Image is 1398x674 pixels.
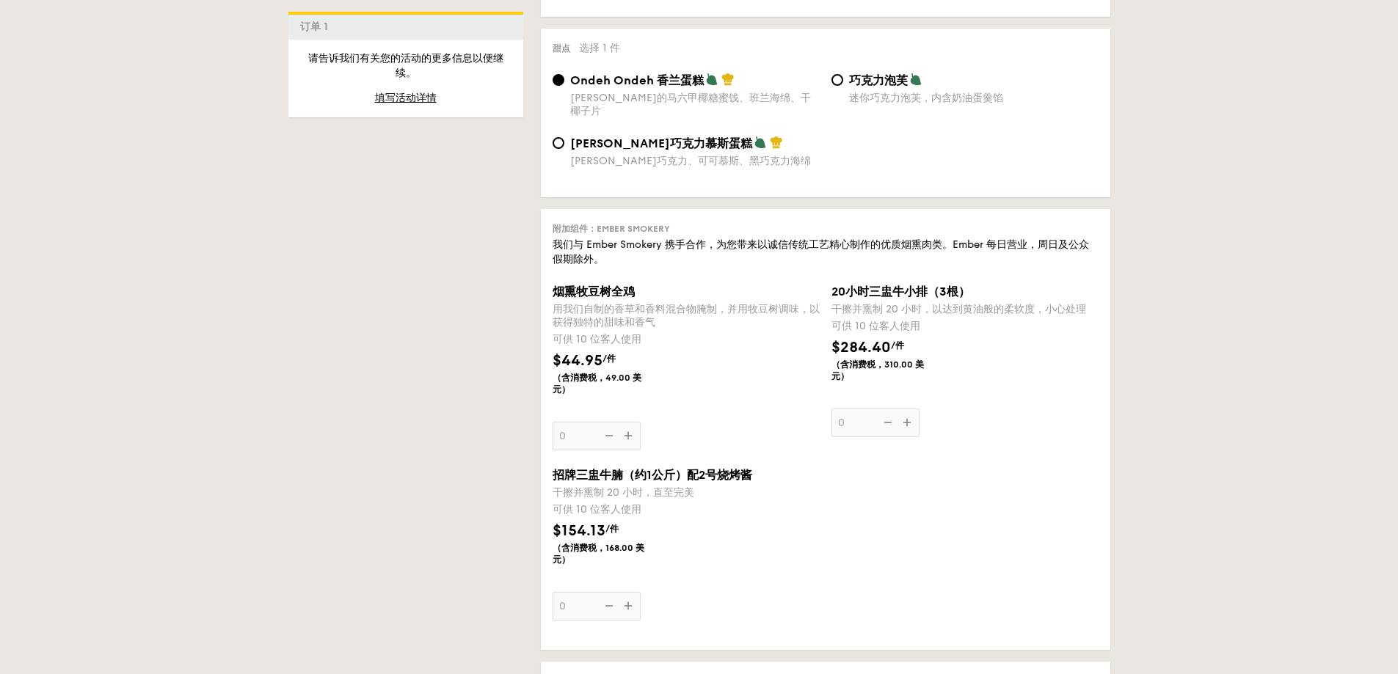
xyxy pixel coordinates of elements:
[849,73,908,87] font: 巧克力泡芙
[553,43,570,54] font: 甜点
[831,303,1086,315] font: 干擦并熏制 20 小时，以达到黄油般的柔软度，小心处理
[605,524,619,534] font: /件
[570,73,704,87] font: Ondeh Ondeh 香兰蛋糕
[308,52,503,79] font: 请告诉我们有关您的活动的更多信息以便继续。
[891,340,904,351] font: /件
[553,373,641,395] font: （含消费税，49.00 美元）
[831,285,970,298] font: 20小时三盅牛小排（3根）
[721,73,735,86] img: icon-chef-hat.a58ddaea.svg
[570,92,811,117] font: [PERSON_NAME]的马六甲椰糖蜜饯、班兰海绵、干椰子片
[553,486,694,499] font: 干擦并熏制 20 小时，直至完美
[579,42,620,54] font: 选择 1 件
[553,137,564,149] input: [PERSON_NAME]巧克力慕斯蛋糕[PERSON_NAME]巧克力、可可慕斯、黑巧克力海绵
[831,74,843,86] input: 巧克力泡芙迷你巧克力泡芙，内含奶油蛋羹馅
[849,92,1003,104] font: 迷你巧克力泡芙，内含奶油蛋羹馅
[300,21,328,33] font: 订单 1
[553,238,1089,265] font: 我们与 Ember Smokery 携手合作，为您带来以诚信传统工艺精心制作的优质烟熏肉类。Ember 每日营业，周日及公众假期除外。
[602,354,616,364] font: /件
[553,285,635,298] font: 烟熏牧豆树全鸡
[831,359,924,381] font: （含消费税，310.00 美元）
[375,92,437,104] font: 填写活动详情
[770,136,783,149] img: icon-chef-hat.a58ddaea.svg
[553,74,564,86] input: Ondeh Ondeh 香兰蛋糕[PERSON_NAME]的马六甲椰糖蜜饯、班兰海绵、干椰子片
[570,136,752,150] font: [PERSON_NAME]巧克力慕斯蛋糕
[754,136,767,149] img: icon-vegetarian.fe4039eb.svg
[831,339,891,356] font: $284.40
[570,155,811,167] font: [PERSON_NAME]巧克力、可可慕斯、黑巧克力海绵
[831,320,920,332] font: 可供 10 位客人使用
[553,468,752,482] font: 招牌三盅牛腩（约1公斤）配2号烧烤酱
[553,522,605,540] font: $154.13
[553,503,641,516] font: 可供 10 位客人使用
[909,73,922,86] img: icon-vegetarian.fe4039eb.svg
[553,352,602,370] font: $44.95
[705,73,718,86] img: icon-vegetarian.fe4039eb.svg
[553,333,641,345] font: 可供 10 位客人使用
[553,543,644,565] font: （含消费税，168.00 美元）
[553,224,670,234] font: 附加组件：Ember Smokery
[553,303,820,329] font: 用我们自制的香草和香料混合物腌制，并用牧豆树调味，以获得独特的甜味和香气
